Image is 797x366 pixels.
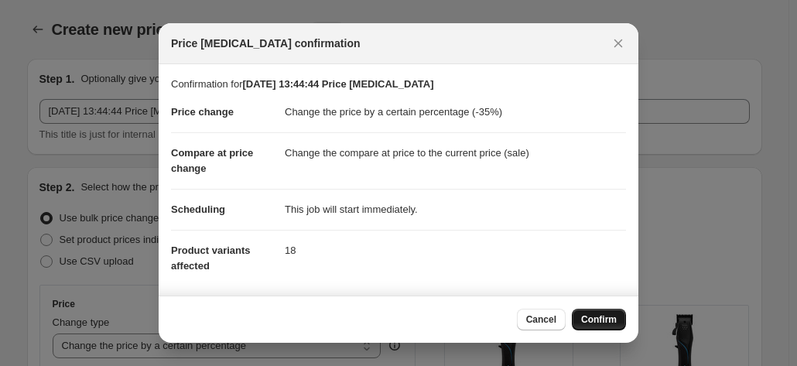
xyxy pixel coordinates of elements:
[285,189,626,230] dd: This job will start immediately.
[171,106,234,118] span: Price change
[517,309,566,330] button: Cancel
[171,204,225,215] span: Scheduling
[572,309,626,330] button: Confirm
[242,78,433,90] b: [DATE] 13:44:44 Price [MEDICAL_DATA]
[171,245,251,272] span: Product variants affected
[171,36,361,51] span: Price [MEDICAL_DATA] confirmation
[171,147,253,174] span: Compare at price change
[285,230,626,271] dd: 18
[285,132,626,173] dd: Change the compare at price to the current price (sale)
[526,313,556,326] span: Cancel
[171,77,626,92] p: Confirmation for
[285,92,626,132] dd: Change the price by a certain percentage (-35%)
[581,313,617,326] span: Confirm
[607,32,629,54] button: Close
